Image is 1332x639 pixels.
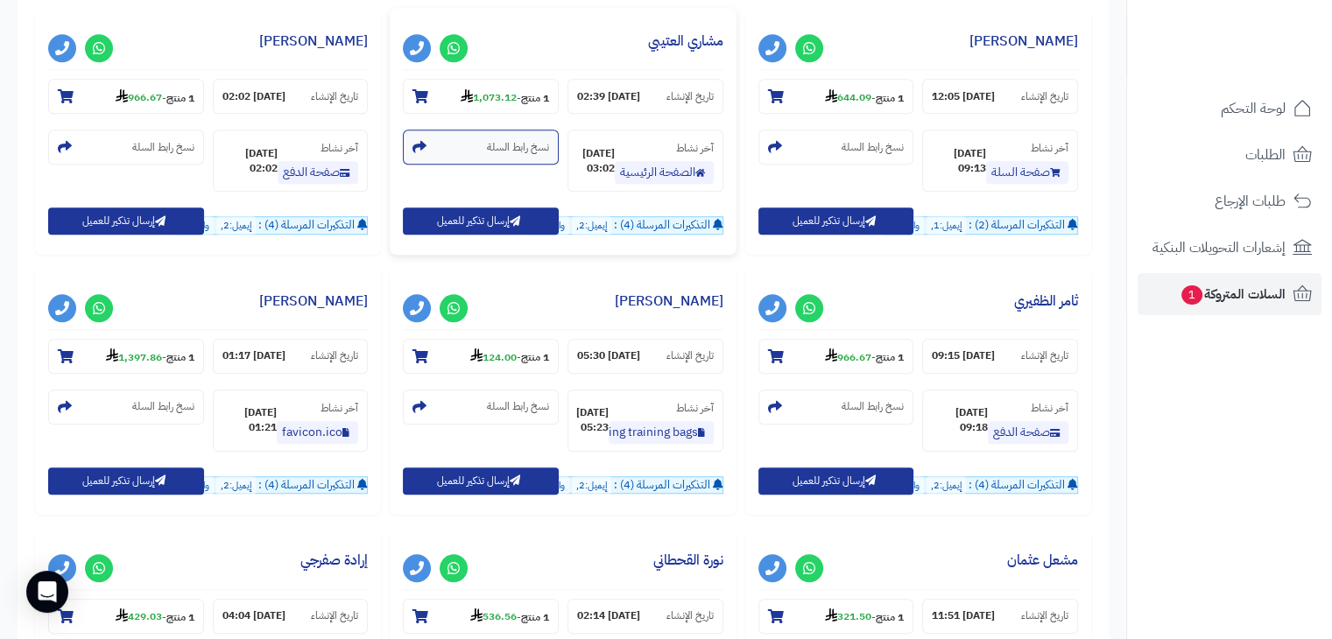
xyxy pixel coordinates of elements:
small: نسخ رابط السلة [132,140,194,155]
section: نسخ رابط السلة [758,130,914,165]
a: الصفحة الرئيسية [615,161,714,184]
a: [PERSON_NAME] [259,291,368,312]
a: training on building training bags [609,421,714,444]
small: نسخ رابط السلة [132,399,194,414]
small: نسخ رابط السلة [487,140,549,155]
strong: [DATE] 02:02 [222,146,278,176]
small: آخر نشاط [321,400,358,416]
strong: [DATE] 12:05 [932,89,995,104]
strong: [DATE] 02:02 [222,89,285,104]
button: إرسال تذكير للعميل [758,207,914,235]
span: إيميل:2, [572,476,611,495]
small: - [825,348,904,365]
section: 1 منتج-321.50 [758,599,914,634]
span: التذكيرات المرسلة (4) : [614,216,710,233]
strong: 321.50 [825,608,871,624]
section: نسخ رابط السلة [403,130,559,165]
section: 1 منتج-644.09 [758,79,914,114]
span: إيميل:2, [216,216,256,235]
a: نورة القحطاني [653,550,723,571]
strong: 1 منتج [166,89,194,105]
small: - [470,348,549,365]
section: نسخ رابط السلة [403,390,559,425]
a: favicon.ico [277,421,358,444]
a: لوحة التحكم [1138,88,1321,130]
a: [PERSON_NAME] [615,291,723,312]
section: 1 منتج-124.00 [403,339,559,374]
strong: 966.67 [825,349,871,365]
small: تاريخ الإنشاء [311,608,358,623]
small: تاريخ الإنشاء [1021,608,1068,623]
small: آخر نشاط [676,140,714,156]
small: تاريخ الإنشاء [666,89,714,104]
span: إيميل:2, [927,476,966,495]
small: نسخ رابط السلة [487,399,549,414]
small: آخر نشاط [1031,400,1068,416]
a: صفحة السلة [986,161,1068,184]
small: تاريخ الإنشاء [1021,89,1068,104]
small: تاريخ الإنشاء [1021,348,1068,363]
small: تاريخ الإنشاء [311,348,358,363]
strong: 1 منتج [521,89,549,105]
span: إيميل:1, [927,216,966,235]
strong: [DATE] 01:17 [222,348,285,363]
strong: 1 منتج [876,349,904,365]
strong: [DATE] 04:04 [222,608,285,623]
section: 1 منتج-1,073.12 [403,79,559,114]
a: السلات المتروكة1 [1138,273,1321,315]
section: نسخ رابط السلة [48,390,204,425]
strong: 124.00 [470,349,517,365]
section: 1 منتج-966.67 [758,339,914,374]
small: - [825,607,904,625]
small: - [470,607,549,625]
strong: 1,073.12 [461,89,517,105]
small: تاريخ الإنشاء [666,608,714,623]
span: التذكيرات المرسلة (4) : [969,476,1065,493]
a: صفحة الدفع [988,421,1068,444]
a: مشاري العتيبي [648,31,723,52]
strong: [DATE] 09:15 [932,348,995,363]
section: 1 منتج-536.56 [403,599,559,634]
button: إرسال تذكير للعميل [48,467,204,495]
strong: 1,397.86 [106,349,162,365]
span: التذكيرات المرسلة (4) : [258,216,355,233]
span: 1 [1181,285,1202,305]
strong: 1 منتج [876,89,904,105]
span: السلات المتروكة [1180,282,1286,306]
small: - [106,348,194,365]
small: - [461,88,549,106]
button: إرسال تذكير للعميل [758,467,914,495]
strong: [DATE] 02:39 [577,89,640,104]
a: إشعارات التحويلات البنكية [1138,227,1321,269]
a: مشعل عثمان [1007,550,1078,571]
span: الطلبات [1245,143,1286,167]
strong: 966.67 [116,89,162,105]
strong: [DATE] 01:21 [222,405,278,435]
a: طلبات الإرجاع [1138,180,1321,222]
strong: 429.03 [116,608,162,624]
strong: 1 منتج [166,349,194,365]
section: نسخ رابط السلة [48,130,204,165]
small: - [116,88,194,106]
small: تاريخ الإنشاء [666,348,714,363]
span: إيميل:2, [216,476,256,495]
strong: 1 منتج [876,608,904,624]
section: 1 منتج-429.03 [48,599,204,634]
strong: 1 منتج [166,608,194,624]
span: إشعارات التحويلات البنكية [1152,235,1286,260]
a: [PERSON_NAME] [259,31,368,52]
small: آخر نشاط [321,140,358,156]
a: [PERSON_NAME] [969,31,1078,52]
span: إيميل:2, [572,216,611,235]
strong: [DATE] 05:30 [577,348,640,363]
strong: 644.09 [825,89,871,105]
small: نسخ رابط السلة [842,399,904,414]
small: آخر نشاط [1031,140,1068,156]
span: التذكيرات المرسلة (2) : [969,216,1065,233]
strong: [DATE] 03:02 [577,146,615,176]
section: 1 منتج-966.67 [48,79,204,114]
small: نسخ رابط السلة [842,140,904,155]
span: التذكيرات المرسلة (4) : [258,476,355,493]
div: Open Intercom Messenger [26,571,68,613]
span: التذكيرات المرسلة (4) : [614,476,710,493]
